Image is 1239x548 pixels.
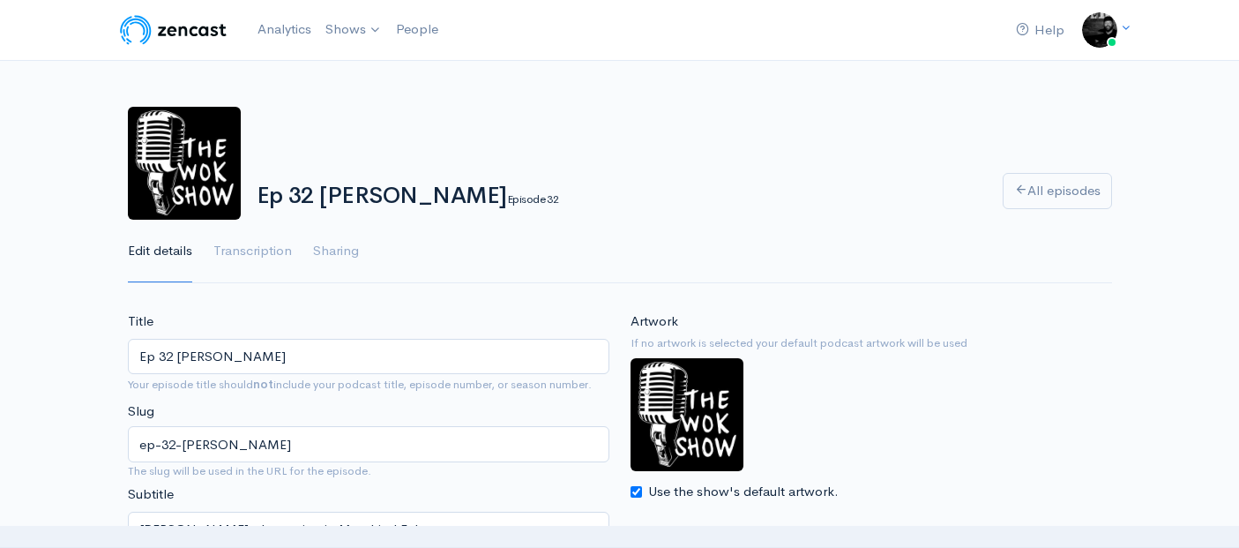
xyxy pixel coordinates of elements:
[313,220,359,283] a: Sharing
[1003,173,1112,209] a: All episodes
[631,312,678,332] label: Artwork
[648,482,839,502] label: Use the show's default artwork.
[389,11,445,49] a: People
[128,220,192,283] a: Edit details
[1009,11,1071,49] a: Help
[213,220,292,283] a: Transcription
[128,377,592,392] small: Your episode title should include your podcast title, episode number, or season number.
[128,426,609,462] input: title-of-episode
[128,462,609,480] small: The slug will be used in the URL for the episode.
[1082,12,1117,48] img: ...
[1179,488,1221,530] iframe: gist-messenger-bubble-iframe
[253,377,273,392] strong: not
[257,184,981,209] h1: Ep 32 [PERSON_NAME]
[318,11,389,49] a: Shows
[128,339,609,375] input: What is the episode's title?
[631,334,1112,352] small: If no artwork is selected your default podcast artwork will be used
[128,312,153,332] label: Title
[128,402,154,422] label: Slug
[117,12,229,48] img: ZenCast Logo
[128,484,174,505] label: Subtitle
[250,11,318,49] a: Analytics
[507,191,559,206] small: Episode 32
